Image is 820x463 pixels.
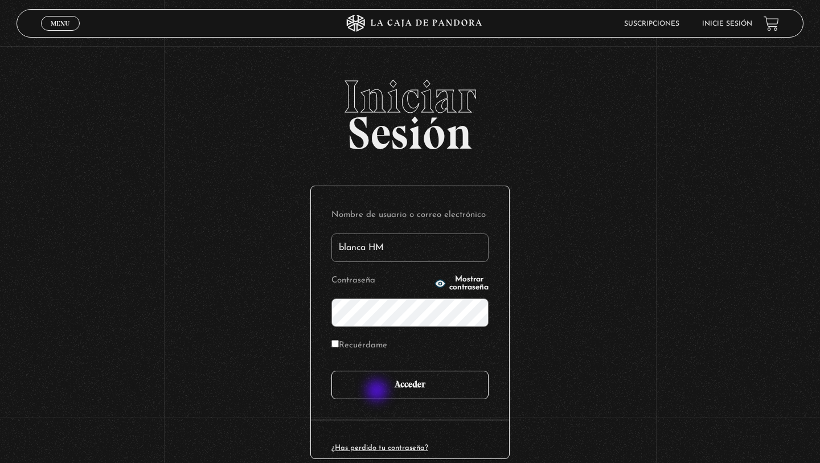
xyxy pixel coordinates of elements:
[702,21,752,27] a: Inicie sesión
[449,276,489,292] span: Mostrar contraseña
[434,276,489,292] button: Mostrar contraseña
[624,21,679,27] a: Suscripciones
[331,337,387,355] label: Recuérdame
[331,272,431,290] label: Contraseña
[331,207,489,224] label: Nombre de usuario o correo electrónico
[17,74,803,120] span: Iniciar
[47,30,74,38] span: Cerrar
[764,16,779,31] a: View your shopping cart
[51,20,69,27] span: Menu
[331,371,489,399] input: Acceder
[331,340,339,347] input: Recuérdame
[331,444,428,452] a: ¿Has perdido tu contraseña?
[17,74,803,147] h2: Sesión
